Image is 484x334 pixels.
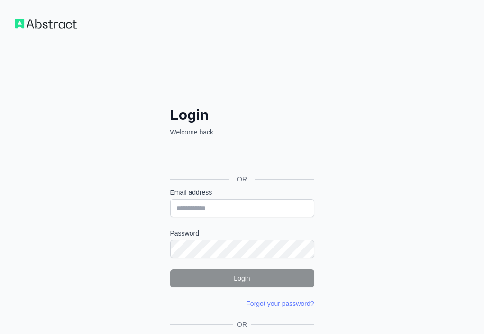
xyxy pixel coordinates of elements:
a: Forgot your password? [246,300,314,307]
label: Email address [170,188,314,197]
span: OR [233,320,251,329]
iframe: Przycisk Zaloguj się przez Google [165,147,317,168]
p: Welcome back [170,127,314,137]
button: Login [170,269,314,287]
label: Password [170,229,314,238]
span: OR [229,174,255,184]
img: Workflow [15,19,77,29]
h2: Login [170,106,314,124]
